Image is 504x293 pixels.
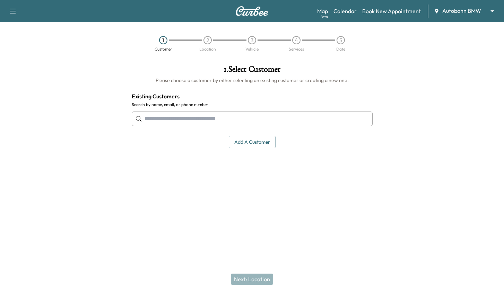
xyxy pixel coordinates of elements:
[132,102,373,107] label: Search by name, email, or phone number
[155,47,172,51] div: Customer
[248,36,256,44] div: 3
[333,7,357,15] a: Calendar
[203,36,212,44] div: 2
[337,36,345,44] div: 5
[132,65,373,77] h1: 1 . Select Customer
[235,6,269,16] img: Curbee Logo
[362,7,421,15] a: Book New Appointment
[132,92,373,100] h4: Existing Customers
[159,36,167,44] div: 1
[289,47,304,51] div: Services
[245,47,259,51] div: Vehicle
[336,47,345,51] div: Date
[199,47,216,51] div: Location
[442,7,481,15] span: Autobahn BMW
[292,36,301,44] div: 4
[317,7,328,15] a: MapBeta
[321,14,328,19] div: Beta
[229,136,276,149] button: Add a customer
[132,77,373,84] h6: Please choose a customer by either selecting an existing customer or creating a new one.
